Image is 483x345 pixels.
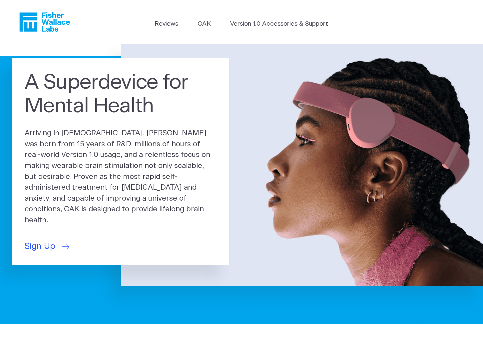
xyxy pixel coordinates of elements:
[25,240,69,253] a: Sign Up
[25,128,217,226] p: Arriving in [DEMOGRAPHIC_DATA], [PERSON_NAME] was born from 15 years of R&D, millions of hours of...
[198,19,211,29] a: OAK
[25,240,55,253] span: Sign Up
[230,19,328,29] a: Version 1.0 Accessories & Support
[25,71,217,118] h1: A Superdevice for Mental Health
[155,19,178,29] a: Reviews
[19,12,70,32] a: Fisher Wallace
